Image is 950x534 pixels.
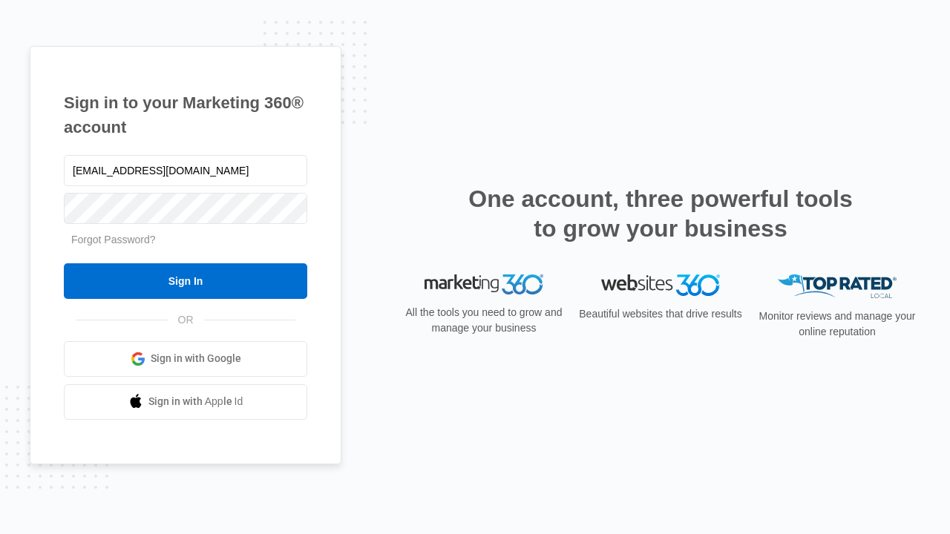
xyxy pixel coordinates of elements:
[71,234,156,245] a: Forgot Password?
[64,90,307,139] h1: Sign in to your Marketing 360® account
[64,384,307,420] a: Sign in with Apple Id
[754,309,920,340] p: Monitor reviews and manage your online reputation
[148,394,243,409] span: Sign in with Apple Id
[425,274,543,295] img: Marketing 360
[151,351,241,366] span: Sign in with Google
[401,305,567,336] p: All the tools you need to grow and manage your business
[168,312,204,328] span: OR
[778,274,897,299] img: Top Rated Local
[64,155,307,186] input: Email
[464,184,857,243] h2: One account, three powerful tools to grow your business
[64,341,307,377] a: Sign in with Google
[601,274,720,296] img: Websites 360
[64,263,307,299] input: Sign In
[577,306,744,322] p: Beautiful websites that drive results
